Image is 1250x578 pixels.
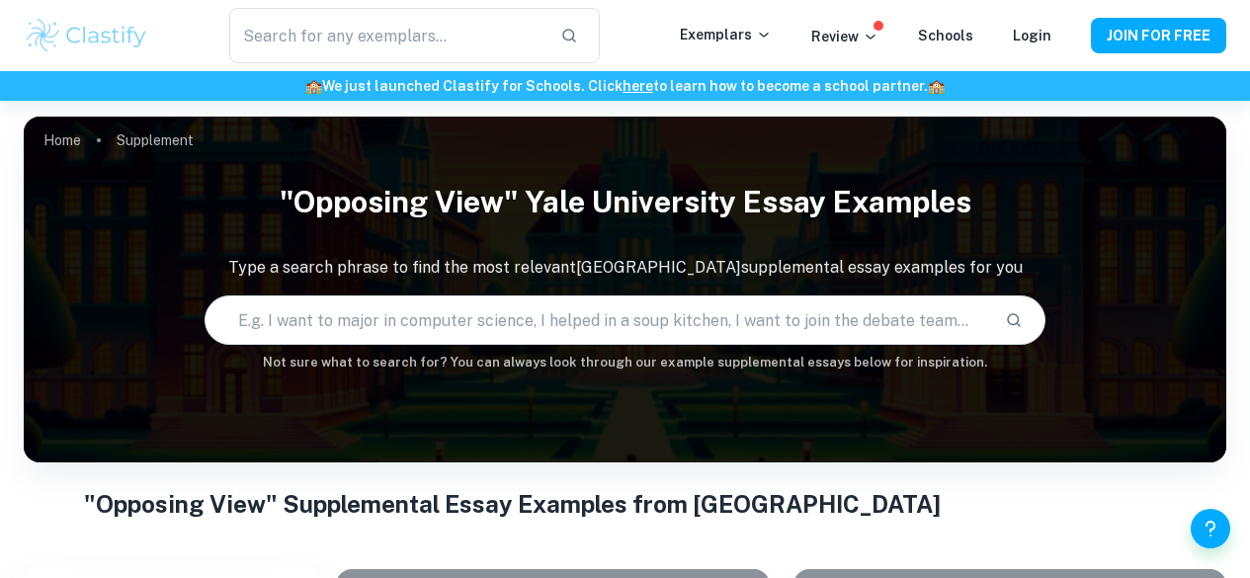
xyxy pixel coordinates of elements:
[305,78,322,94] span: 🏫
[680,24,772,45] p: Exemplars
[811,26,878,47] p: Review
[229,8,545,63] input: Search for any exemplars...
[928,78,945,94] span: 🏫
[24,353,1226,372] h6: Not sure what to search for? You can always look through our example supplemental essays below fo...
[24,172,1226,232] h1: "Opposing View" Yale University Essay Examples
[24,16,149,55] img: Clastify logo
[1191,509,1230,548] button: Help and Feedback
[918,28,973,43] a: Schools
[24,256,1226,280] p: Type a search phrase to find the most relevant [GEOGRAPHIC_DATA] supplemental essay examples for you
[43,126,81,154] a: Home
[997,303,1031,337] button: Search
[84,486,1166,522] h1: "Opposing View" Supplemental Essay Examples from [GEOGRAPHIC_DATA]
[1091,18,1226,53] button: JOIN FOR FREE
[1013,28,1051,43] a: Login
[206,292,990,348] input: E.g. I want to major in computer science, I helped in a soup kitchen, I want to join the debate t...
[117,129,194,151] p: Supplement
[623,78,653,94] a: here
[4,75,1246,97] h6: We just launched Clastify for Schools. Click to learn how to become a school partner.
